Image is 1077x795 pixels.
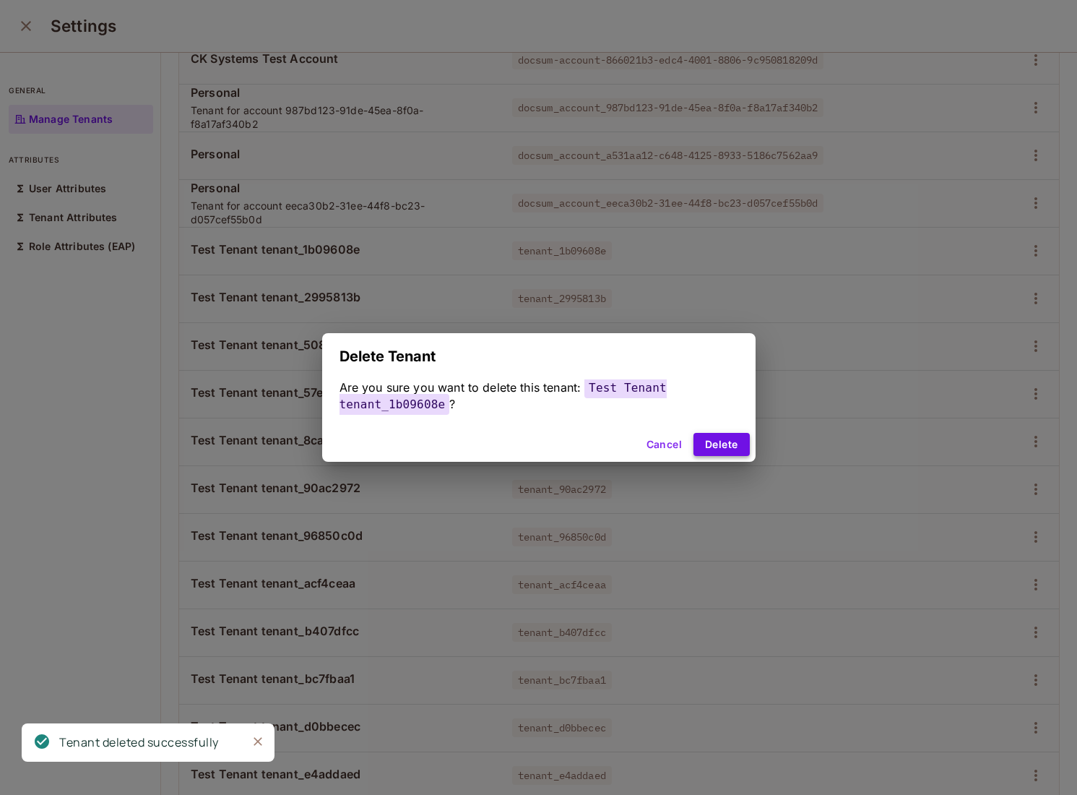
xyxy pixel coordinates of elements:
span: Are you sure you want to delete this tenant: [339,380,581,395]
div: Tenant deleted successfully [59,734,219,752]
div: ? [339,379,738,413]
button: Cancel [641,433,688,456]
h2: Delete Tenant [322,333,756,379]
button: Close [247,731,269,752]
span: Test Tenant tenant_1b09608e [339,377,667,415]
button: Delete [693,433,749,456]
